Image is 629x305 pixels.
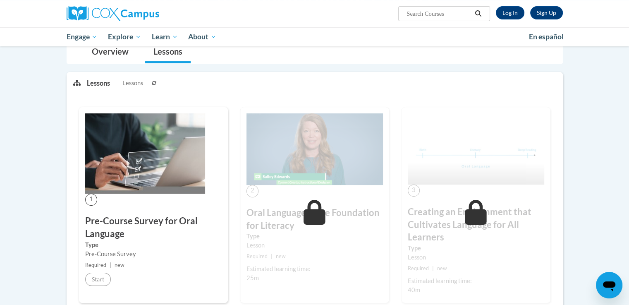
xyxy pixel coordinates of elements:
a: Register [530,6,563,19]
label: Type [408,244,544,253]
span: new [276,253,286,259]
img: Cox Campus [67,6,159,21]
a: En español [524,28,569,46]
a: Cox Campus [67,6,224,21]
span: Required [408,265,429,271]
span: Required [85,262,106,268]
span: 3 [408,185,420,197]
span: 1 [85,194,97,206]
p: Lessons [87,79,110,88]
div: Main menu [54,27,575,46]
div: Lesson [408,253,544,262]
img: Course Image [408,113,544,185]
div: Estimated learning time: [408,276,544,286]
span: 25m [246,274,259,281]
button: Search [472,9,484,19]
div: Lesson [246,241,383,250]
div: Pre-Course Survey [85,250,222,259]
span: | [432,265,434,271]
span: | [110,262,111,268]
h3: Pre-Course Survey for Oral Language [85,215,222,240]
div: Estimated learning time: [246,264,383,274]
span: Lessons [122,79,143,88]
span: | [271,253,273,259]
span: Explore [108,32,141,42]
span: About [188,32,216,42]
a: Learn [146,27,183,46]
img: Course Image [85,113,205,194]
span: Learn [152,32,178,42]
h3: Oral Language is the Foundation for Literacy [246,207,383,232]
label: Type [246,232,383,241]
span: En español [529,32,564,41]
a: About [183,27,222,46]
h3: Creating an Environment that Cultivates Language for All Learners [408,206,544,244]
span: Engage [66,32,97,42]
label: Type [85,240,222,250]
span: new [437,265,447,271]
input: Search Courses [406,9,472,19]
button: Start [85,273,111,286]
a: Explore [103,27,146,46]
span: new [115,262,124,268]
iframe: Button to launch messaging window [596,272,622,298]
a: Overview [84,41,137,63]
a: Engage [61,27,103,46]
span: 40m [408,286,420,293]
img: Course Image [246,113,383,185]
span: Required [246,253,268,259]
a: Log In [496,6,524,19]
span: 2 [246,185,258,197]
a: Lessons [145,41,191,63]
